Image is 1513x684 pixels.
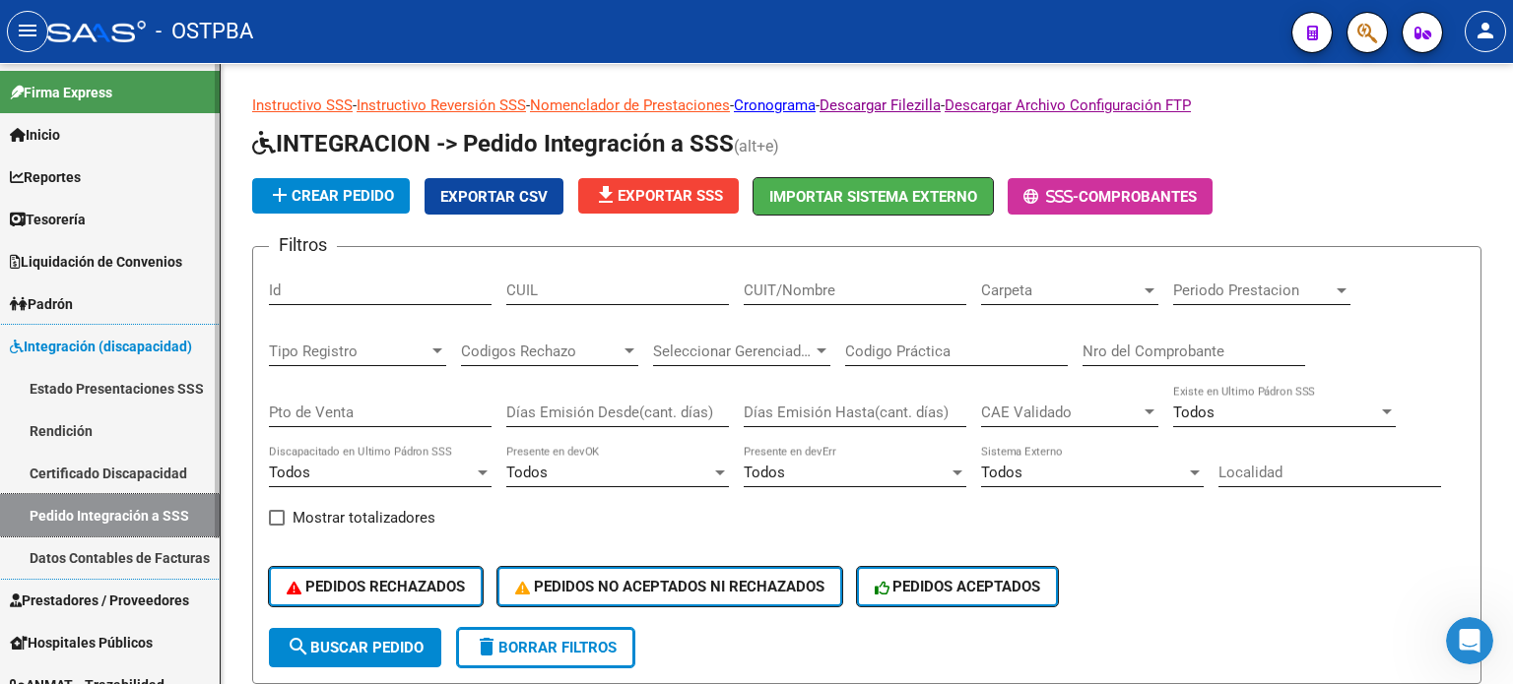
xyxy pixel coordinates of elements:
[1023,188,1079,206] span: -
[10,209,86,230] span: Tesorería
[268,187,394,205] span: Crear Pedido
[10,293,73,315] span: Padrón
[457,628,634,667] button: Borrar Filtros
[475,635,498,658] mat-icon: delete
[269,567,483,606] button: PEDIDOS RECHAZADOS
[440,188,548,206] span: Exportar CSV
[287,635,310,658] mat-icon: search
[156,10,253,53] span: - OSTPBA
[1474,19,1497,42] mat-icon: person
[857,567,1059,606] button: PEDIDOS ACEPTADOS
[497,567,842,606] button: PEDIDOS NO ACEPTADOS NI RECHAZADOS
[252,94,1481,116] p: - - - - -
[269,628,441,667] button: Buscar Pedido
[475,639,617,656] span: Borrar Filtros
[269,342,428,360] span: Tipo Registro
[769,188,977,206] span: Importar Sistema Externo
[744,464,785,481] span: Todos
[287,578,465,595] span: PEDIDOS RECHAZADOS
[10,251,182,273] span: Liquidación de Convenios
[734,137,779,155] span: (alt+e)
[268,183,292,207] mat-icon: add
[1446,617,1493,664] iframe: Intercom live chat
[1008,178,1213,215] button: -Comprobantes
[981,464,1022,481] span: Todos
[594,187,723,205] span: Exportar SSS
[357,96,526,114] a: Instructivo Reversión SSS
[252,96,353,114] a: Instructivo SSS
[461,342,621,360] span: Codigos Rechazo
[10,166,81,188] span: Reportes
[252,130,734,157] span: INTEGRACION -> Pedido Integración a SSS
[10,632,153,653] span: Hospitales Públicos
[1173,404,1215,421] span: Todos
[1079,188,1197,206] span: Comprobantes
[945,96,1191,114] a: Descargar Archivo Configuración FTP
[10,82,112,103] span: Firma Express
[754,178,993,215] button: Importar Sistema Externo
[10,336,192,357] span: Integración (discapacidad)
[875,578,1041,595] span: PEDIDOS ACEPTADOS
[16,19,39,42] mat-icon: menu
[10,590,189,611] span: Prestadores / Proveedores
[820,96,941,114] a: Descargar Filezilla
[981,404,1141,421] span: CAE Validado
[734,96,816,114] a: Cronograma
[287,639,424,656] span: Buscar Pedido
[252,178,410,214] button: Crear Pedido
[578,178,739,214] button: Exportar SSS
[269,464,310,481] span: Todos
[981,281,1141,299] span: Carpeta
[506,464,548,481] span: Todos
[10,124,60,146] span: Inicio
[293,506,435,529] span: Mostrar totalizadores
[594,183,618,207] mat-icon: file_download
[425,178,563,215] button: Exportar CSV
[530,96,730,114] a: Nomenclador de Prestaciones
[653,342,813,360] span: Seleccionar Gerenciador
[269,231,337,259] h3: Filtros
[515,578,824,595] span: PEDIDOS NO ACEPTADOS NI RECHAZADOS
[1173,281,1333,299] span: Periodo Prestacion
